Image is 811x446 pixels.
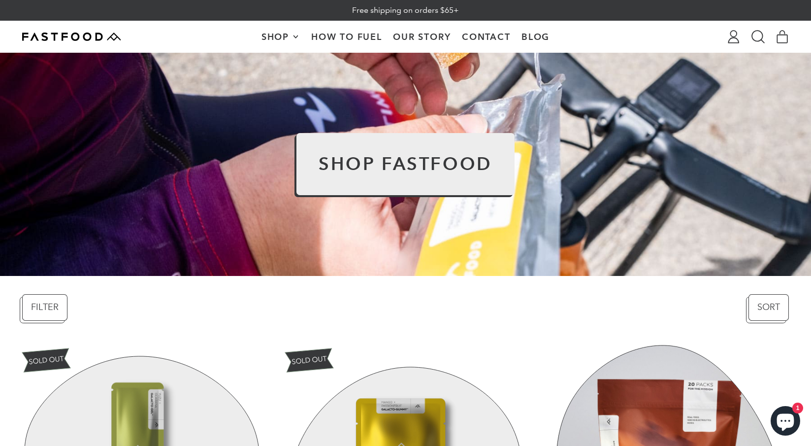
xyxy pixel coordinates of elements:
span: Shop [261,33,292,41]
a: How To Fuel [306,21,388,52]
img: Fastfood [22,33,121,41]
a: Our Story [388,21,456,52]
button: Shop [256,21,305,52]
h2: SHOP FASTFOOD [319,155,492,173]
a: Contact [456,21,516,52]
inbox-online-store-chat: Shopify online store chat [768,406,803,438]
button: Filter [22,294,67,321]
a: Blog [516,21,555,52]
button: Sort [748,294,789,321]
